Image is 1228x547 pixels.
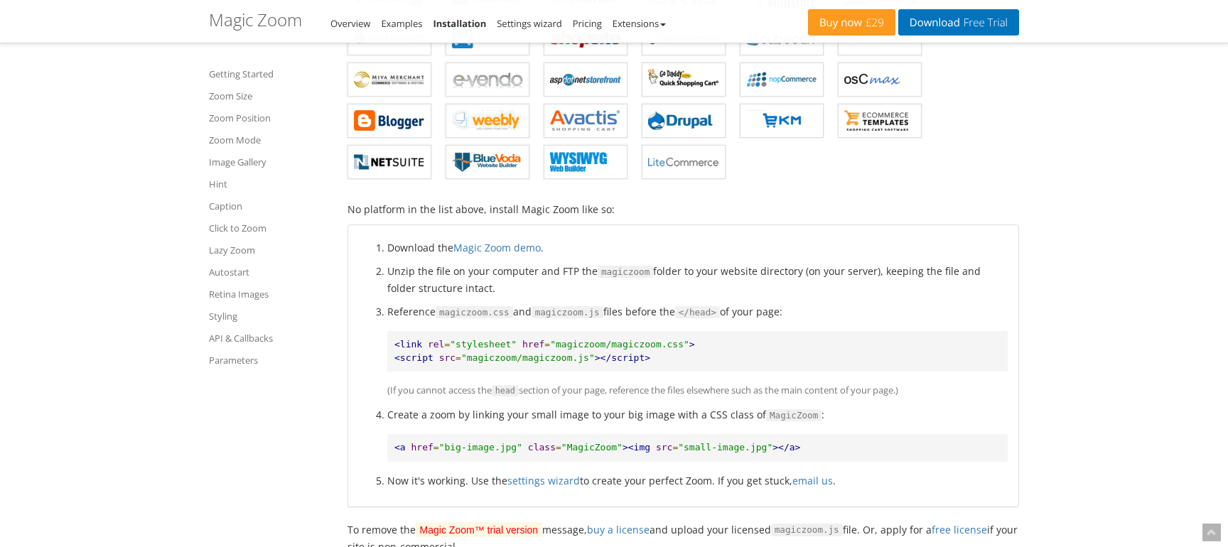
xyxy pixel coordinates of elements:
[544,104,628,138] a: Magic Zoom for Avactis
[497,17,562,30] a: Settings wizard
[656,442,672,453] span: src
[613,17,666,30] a: Extensions
[550,339,689,350] span: "magiczoom/magiczoom.css"
[354,110,425,131] b: Magic Zoom for Blogger
[528,442,556,453] span: class
[209,220,330,237] a: Click to Zoom
[439,442,522,453] span: "big-image.jpg"
[678,442,772,453] span: "small-image.jpg"
[648,69,719,90] b: Magic Zoom for GoDaddy Shopping Cart
[522,339,544,350] span: href
[550,69,621,90] b: Magic Zoom for AspDotNetStorefront
[387,472,1008,489] li: Now it's working. Use the to create your perfect Zoom. If you get stuck, .
[452,110,523,131] b: Magic Zoom for Weebly
[544,63,628,97] a: Magic Zoom for AspDotNetStorefront
[209,197,330,215] a: Caption
[209,153,330,170] a: Image Gallery
[898,9,1019,36] a: DownloadFree Trial
[740,63,824,97] a: Magic Zoom for nopCommerce
[672,442,678,453] span: =
[354,69,425,90] b: Magic Zoom for Miva Merchant
[348,63,431,97] a: Magic Zoom for Miva Merchant
[209,87,330,104] a: Zoom Size
[838,63,922,97] a: Magic Zoom for osCMax
[446,63,529,97] a: Magic Zoom for e-vendo
[433,17,486,30] a: Installation
[492,385,519,396] code: head
[544,339,550,350] span: =
[532,306,603,319] code: magiczoom.js
[209,242,330,259] a: Lazy Zoom
[675,306,720,319] code: </head>
[348,145,431,179] a: Magic Zoom for NetSuite
[416,522,542,538] mark: Magic Zoom™ trial version
[209,131,330,148] a: Zoom Mode
[561,442,623,453] span: "MagicZoom"
[387,303,1008,399] li: Reference and files before the of your page:
[453,241,541,254] a: Magic Zoom demo
[452,151,523,173] b: Magic Zoom for BlueVoda
[436,306,513,319] code: magiczoom.css
[960,17,1008,28] span: Free Trial
[544,145,628,179] a: Magic Zoom for WYSIWYG
[387,263,1008,296] li: Unzip the file on your computer and FTP the folder to your website directory (on your server), ke...
[209,308,330,325] a: Styling
[507,474,580,487] a: settings wizard
[387,406,1008,423] p: Create a zoom by linking your small image to your big image with a CSS class of :
[461,352,595,363] span: "magiczoom/magiczoom.js"
[642,104,726,138] a: Magic Zoom for Drupal
[808,9,895,36] a: Buy now£29
[387,239,1008,256] li: Download the .
[772,442,800,453] span: ></a>
[456,352,461,363] span: =
[209,264,330,281] a: Autostart
[932,523,987,536] a: free license
[556,442,561,453] span: =
[209,352,330,369] a: Parameters
[209,65,330,82] a: Getting Started
[598,266,653,278] code: magiczoom
[587,523,650,536] a: buy a license
[446,104,529,138] a: Magic Zoom for Weebly
[771,524,843,536] code: magiczoom.js
[446,145,529,179] a: Magic Zoom for BlueVoda
[348,201,1019,217] p: No platform in the list above, install Magic Zoom like so:
[452,69,523,90] b: Magic Zoom for e-vendo
[642,63,726,97] a: Magic Zoom for GoDaddy Shopping Cart
[209,175,330,193] a: Hint
[394,352,433,363] span: <script
[411,442,433,453] span: href
[381,17,422,30] a: Examples
[746,69,817,90] b: Magic Zoom for nopCommerce
[642,145,726,179] a: Magic Zoom for LiteCommerce
[330,17,370,30] a: Overview
[550,110,621,131] b: Magic Zoom for Avactis
[354,151,425,173] b: Magic Zoom for NetSuite
[792,474,833,487] a: email us
[844,110,915,131] b: Magic Zoom for ecommerce Templates
[394,339,422,350] span: <link
[838,104,922,138] a: Magic Zoom for ecommerce Templates
[740,104,824,138] a: Magic Zoom for EKM
[444,339,450,350] span: =
[746,110,817,131] b: Magic Zoom for EKM
[648,151,719,173] b: Magic Zoom for LiteCommerce
[689,339,695,350] span: >
[595,352,650,363] span: ></script>
[439,352,456,363] span: src
[209,330,330,347] a: API & Callbacks
[348,104,431,138] a: Magic Zoom for Blogger
[623,442,650,453] span: ><img
[394,442,406,453] span: <a
[648,110,719,131] b: Magic Zoom for Drupal
[387,382,1008,399] p: (If you cannot access the section of your page, reference the files elsewhere such as the main co...
[844,69,915,90] b: Magic Zoom for osCMax
[209,11,302,29] h1: Magic Zoom
[573,17,602,30] a: Pricing
[550,151,621,173] b: Magic Zoom for WYSIWYG
[209,109,330,126] a: Zoom Position
[862,17,884,28] span: £29
[209,286,330,303] a: Retina Images
[766,409,822,422] code: MagicZoom
[433,442,439,453] span: =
